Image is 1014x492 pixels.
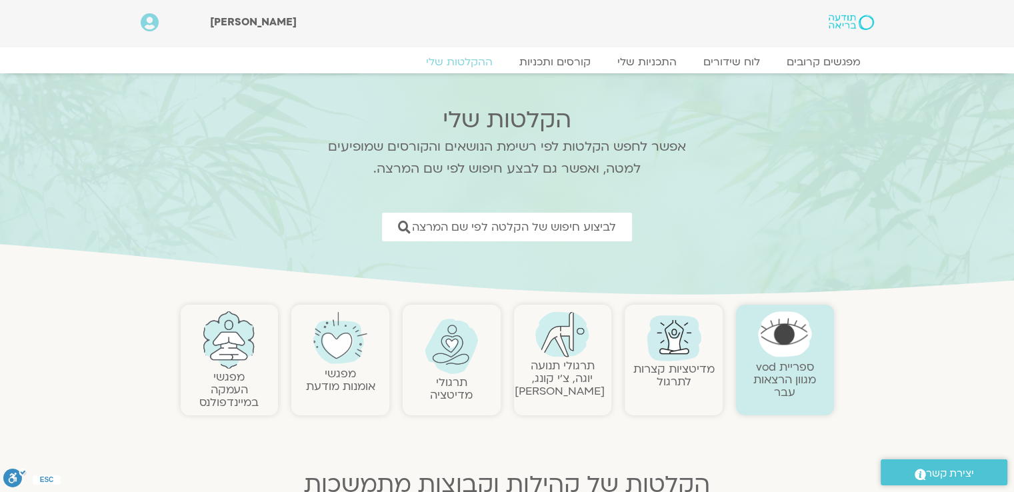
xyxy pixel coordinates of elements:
p: אפשר לחפש הקלטות לפי רשימת הנושאים והקורסים שמופיעים למטה, ואפשר גם לבצע חיפוש לפי שם המרצה. [311,136,704,180]
a: מפגשיאומנות מודעת [306,366,375,394]
a: מדיטציות קצרות לתרגול [633,361,715,389]
a: ספריית vodמגוון הרצאות עבר [753,359,816,400]
a: לביצוע חיפוש של הקלטה לפי שם המרצה [382,213,632,241]
a: תרגולי תנועהיוגה, צ׳י קונג, [PERSON_NAME] [515,358,605,399]
a: מפגשיהעמקה במיינדפולנס [199,369,259,410]
a: קורסים ותכניות [506,55,604,69]
h2: הקלטות שלי [311,107,704,133]
a: לוח שידורים [690,55,773,69]
a: התכניות שלי [604,55,690,69]
a: יצירת קשר [881,459,1007,485]
a: מפגשים קרובים [773,55,874,69]
span: יצירת קשר [926,465,974,483]
span: לביצוע חיפוש של הקלטה לפי שם המרצה [412,221,616,233]
nav: Menu [141,55,874,69]
a: ההקלטות שלי [413,55,506,69]
span: [PERSON_NAME] [210,15,297,29]
a: תרגולימדיטציה [430,375,473,403]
